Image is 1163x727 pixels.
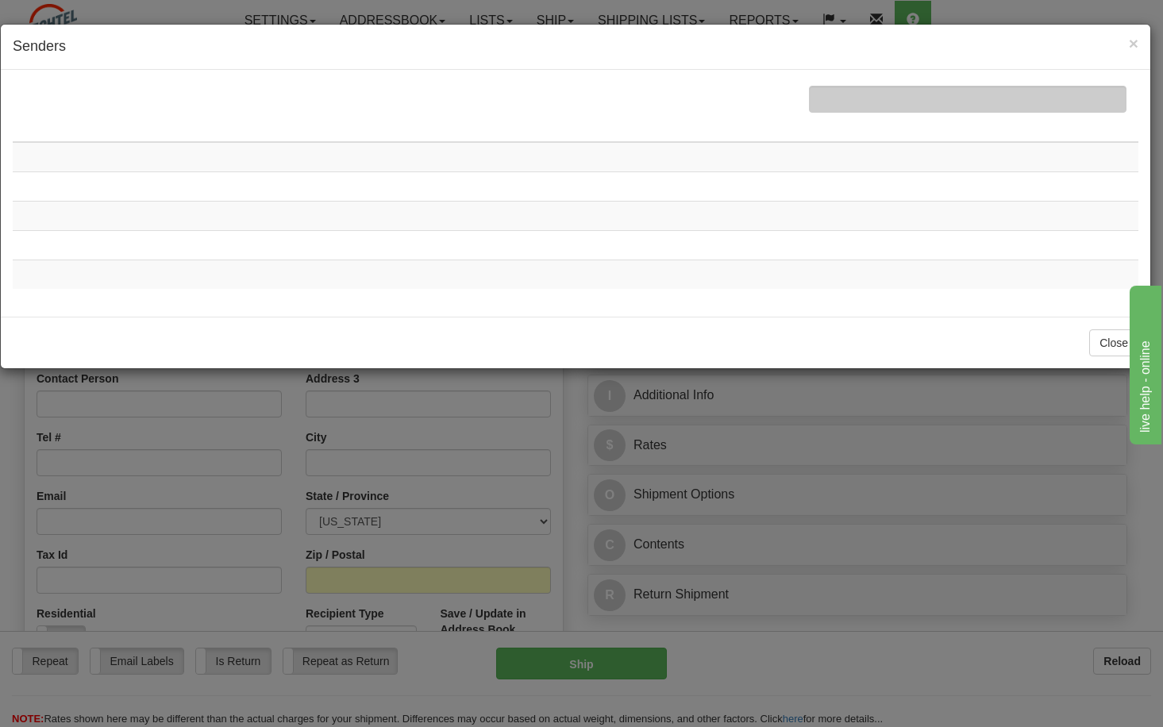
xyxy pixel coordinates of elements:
div: live help - online [12,10,147,29]
button: Close [1129,35,1138,52]
iframe: chat widget [1126,283,1161,444]
h4: Senders [13,37,1138,57]
button: Close [1089,329,1138,356]
span: × [1129,34,1138,52]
